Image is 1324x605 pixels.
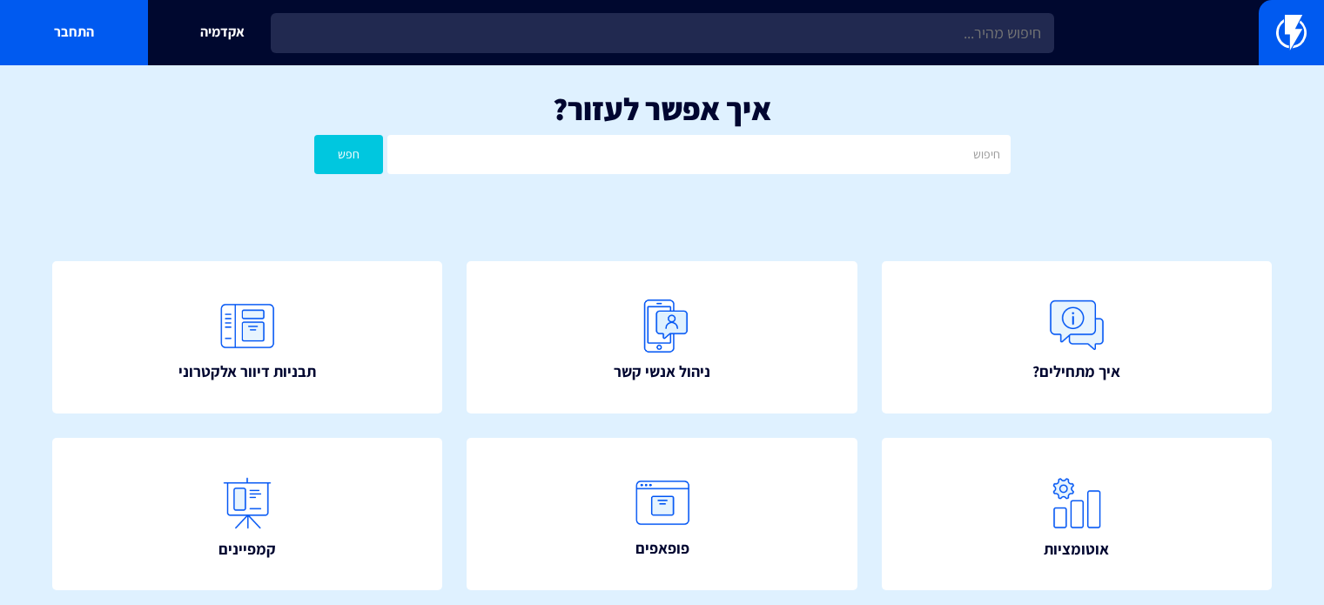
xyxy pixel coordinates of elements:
span: קמפיינים [218,538,276,561]
a: פופאפים [467,438,857,590]
a: תבניות דיוור אלקטרוני [52,261,442,413]
a: איך מתחילים? [882,261,1272,413]
span: תבניות דיוור אלקטרוני [178,360,316,383]
input: חיפוש מהיר... [271,13,1054,53]
span: פופאפים [635,537,689,560]
button: חפש [314,135,384,174]
a: ניהול אנשי קשר [467,261,857,413]
input: חיפוש [387,135,1010,174]
span: אוטומציות [1044,538,1109,561]
span: ניהול אנשי קשר [614,360,710,383]
a: אוטומציות [882,438,1272,590]
a: קמפיינים [52,438,442,590]
h1: איך אפשר לעזור? [26,91,1298,126]
span: איך מתחילים? [1032,360,1120,383]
